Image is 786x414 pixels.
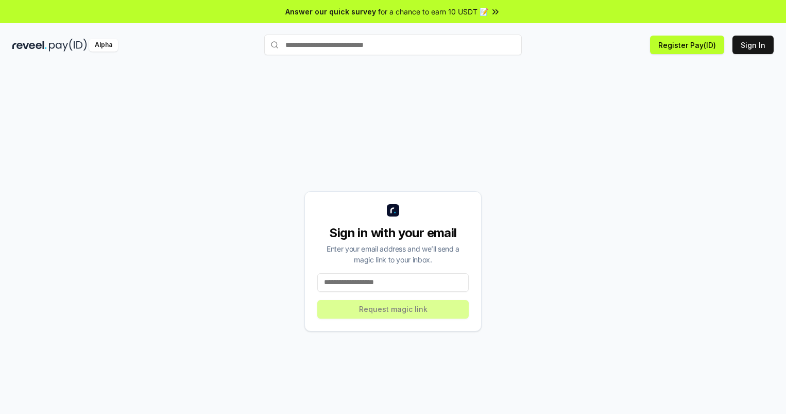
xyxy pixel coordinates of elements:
span: Answer our quick survey [285,6,376,17]
div: Alpha [89,39,118,52]
div: Enter your email address and we’ll send a magic link to your inbox. [317,243,469,265]
img: pay_id [49,39,87,52]
img: logo_small [387,204,399,217]
div: Sign in with your email [317,225,469,241]
img: reveel_dark [12,39,47,52]
button: Sign In [732,36,774,54]
button: Register Pay(ID) [650,36,724,54]
span: for a chance to earn 10 USDT 📝 [378,6,488,17]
